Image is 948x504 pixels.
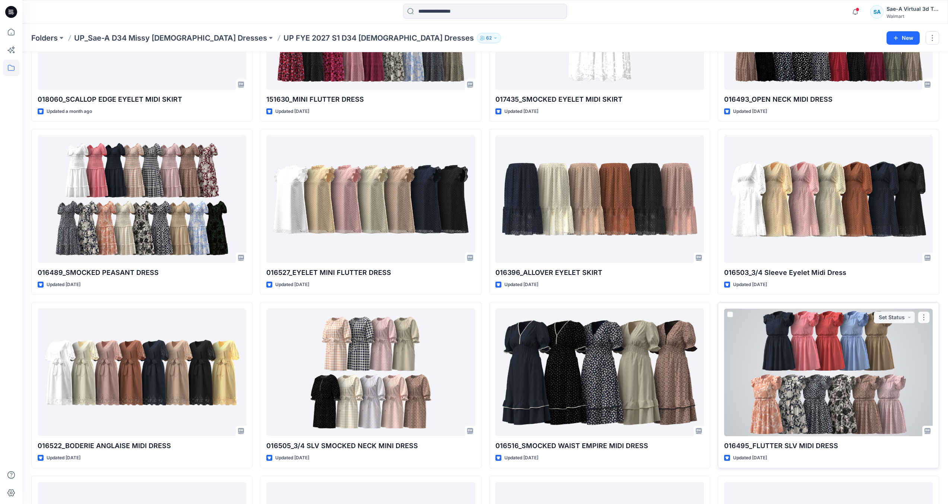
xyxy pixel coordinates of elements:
[283,33,474,43] p: UP FYE 2027 S1 D34 [DEMOGRAPHIC_DATA] Dresses
[47,281,80,289] p: Updated [DATE]
[38,441,246,451] p: 016522_BODERIE ANGLAISE MIDI DRESS
[504,108,538,115] p: Updated [DATE]
[266,267,475,278] p: 016527_EYELET MINI FLUTTER DRESS
[275,108,309,115] p: Updated [DATE]
[887,13,939,19] div: Walmart
[733,108,767,115] p: Updated [DATE]
[74,33,267,43] a: UP_Sae-A D34 Missy [DEMOGRAPHIC_DATA] Dresses
[266,94,475,105] p: 151630_MINI FLUTTER DRESS
[504,281,538,289] p: Updated [DATE]
[495,308,704,436] a: 016516_SMOCKED WAIST EMPIRE MIDI DRESS
[266,308,475,436] a: 016505_3/4 SLV SMOCKED NECK MINI DRESS
[724,135,933,263] a: 016503_3/4 Sleeve Eyelet Midi Dress
[733,281,767,289] p: Updated [DATE]
[38,308,246,436] a: 016522_BODERIE ANGLAISE MIDI DRESS
[266,135,475,263] a: 016527_EYELET MINI FLUTTER DRESS
[724,94,933,105] p: 016493_OPEN NECK MIDI DRESS
[495,441,704,451] p: 016516_SMOCKED WAIST EMPIRE MIDI DRESS
[266,441,475,451] p: 016505_3/4 SLV SMOCKED NECK MINI DRESS
[47,454,80,462] p: Updated [DATE]
[870,5,884,19] div: SA
[38,135,246,263] a: 016489_SMOCKED PEASANT DRESS
[733,454,767,462] p: Updated [DATE]
[724,267,933,278] p: 016503_3/4 Sleeve Eyelet Midi Dress
[31,33,58,43] a: Folders
[486,34,492,42] p: 62
[275,454,309,462] p: Updated [DATE]
[495,135,704,263] a: 016396_ALLOVER EYELET SKIRT
[495,267,704,278] p: 016396_ALLOVER EYELET SKIRT
[47,108,92,115] p: Updated a month ago
[38,267,246,278] p: 016489_SMOCKED PEASANT DRESS
[887,31,920,45] button: New
[38,94,246,105] p: 018060_SCALLOP EDGE EYELET MIDI SKIRT
[887,4,939,13] div: Sae-A Virtual 3d Team
[477,33,501,43] button: 62
[495,94,704,105] p: 017435_SMOCKED EYELET MIDI SKIRT
[724,308,933,436] a: 016495_FLUTTER SLV MIDI DRESS
[724,441,933,451] p: 016495_FLUTTER SLV MIDI DRESS
[275,281,309,289] p: Updated [DATE]
[504,454,538,462] p: Updated [DATE]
